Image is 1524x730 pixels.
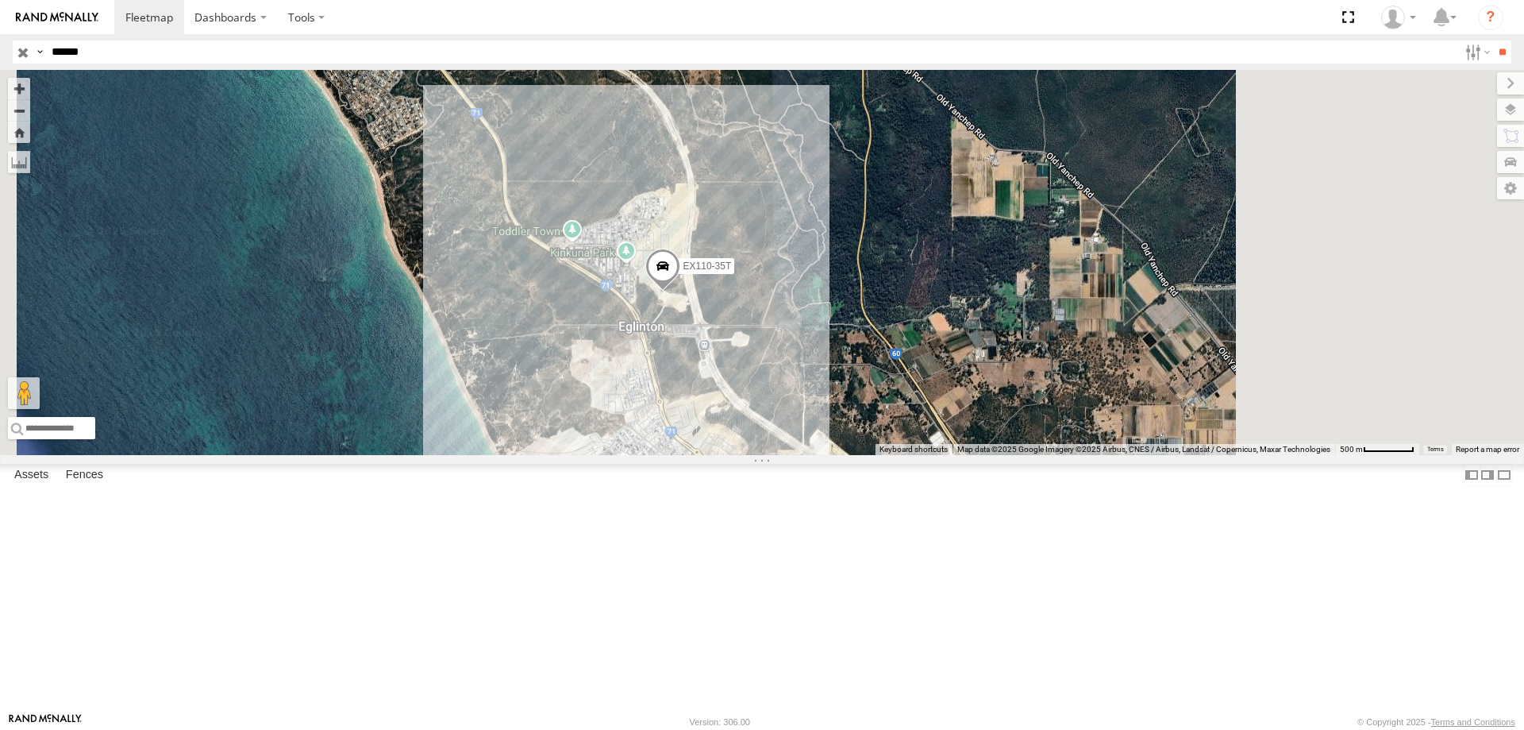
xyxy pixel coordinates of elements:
i: ? [1478,5,1503,30]
label: Search Filter Options [1459,41,1493,64]
button: Keyboard shortcuts [879,444,948,455]
a: Terms (opens in new tab) [1427,446,1444,453]
a: Terms and Conditions [1431,717,1515,727]
div: Version: 306.00 [690,717,750,727]
label: Dock Summary Table to the Left [1464,464,1480,487]
label: Measure [8,151,30,173]
img: rand-logo.svg [16,12,98,23]
span: EX110-35T [683,261,732,272]
div: Luke Walker [1376,6,1422,29]
span: 500 m [1340,445,1363,454]
button: Map scale: 500 m per 61 pixels [1335,444,1419,455]
label: Hide Summary Table [1496,464,1512,487]
a: Report a map error [1456,445,1519,454]
label: Assets [6,464,56,486]
span: Map data ©2025 Google Imagery ©2025 Airbus, CNES / Airbus, Landsat / Copernicus, Maxar Technologies [957,445,1330,454]
label: Fences [58,464,111,486]
label: Dock Summary Table to the Right [1480,464,1495,487]
button: Drag Pegman onto the map to open Street View [8,377,40,409]
label: Search Query [33,41,46,64]
div: © Copyright 2025 - [1357,717,1515,727]
label: Map Settings [1497,177,1524,199]
button: Zoom Home [8,122,30,143]
button: Zoom out [8,99,30,122]
button: Zoom in [8,78,30,99]
a: Visit our Website [9,714,82,730]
